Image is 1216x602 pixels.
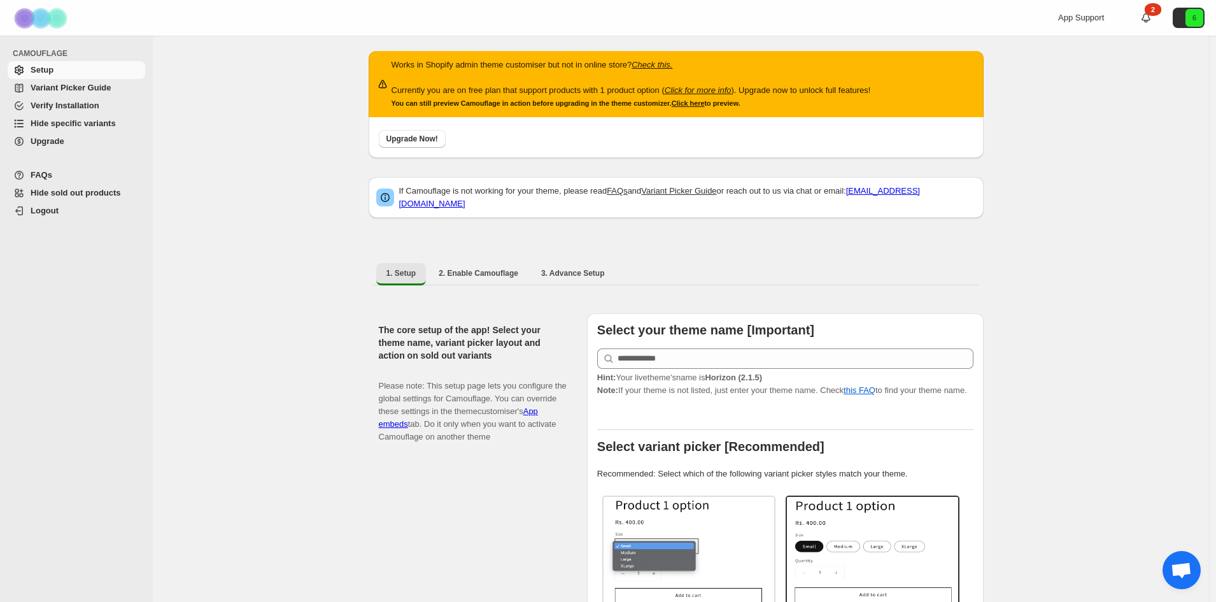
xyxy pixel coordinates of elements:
span: Variant Picker Guide [31,83,111,92]
text: 6 [1192,14,1196,22]
a: Click for more info [665,85,732,95]
span: FAQs [31,170,52,180]
a: Variant Picker Guide [8,79,145,97]
span: Hide sold out products [31,188,121,197]
span: 1. Setup [386,268,416,278]
p: Currently you are on free plan that support products with 1 product option ( ). Upgrade now to un... [392,84,871,97]
img: Camouflage [10,1,74,36]
a: Upgrade [8,133,145,150]
button: Avatar with initials 6 [1173,8,1205,28]
span: Hide specific variants [31,118,116,128]
a: FAQs [607,186,628,196]
span: Logout [31,206,59,215]
p: Recommended: Select which of the following variant picker styles match your theme. [597,468,973,480]
a: Verify Installation [8,97,145,115]
a: 2 [1140,11,1152,24]
p: Please note: This setup page lets you configure the global settings for Camouflage. You can overr... [379,367,567,443]
div: Open chat [1163,551,1201,589]
b: Select your theme name [Important] [597,323,814,337]
span: Upgrade [31,136,64,146]
a: FAQs [8,166,145,184]
a: Setup [8,61,145,79]
h2: The core setup of the app! Select your theme name, variant picker layout and action on sold out v... [379,324,567,362]
a: Check this. [632,60,672,69]
span: Your live theme's name is [597,373,762,382]
a: Click here [672,99,705,107]
span: 3. Advance Setup [541,268,605,278]
a: Hide sold out products [8,184,145,202]
a: Logout [8,202,145,220]
small: You can still preview Camouflage in action before upgrading in the theme customizer. to preview. [392,99,740,107]
a: Hide specific variants [8,115,145,133]
span: 2. Enable Camouflage [439,268,518,278]
button: Upgrade Now! [379,130,446,148]
span: Upgrade Now! [386,134,438,144]
a: Variant Picker Guide [641,186,716,196]
span: Verify Installation [31,101,99,110]
p: Works in Shopify admin theme customiser but not in online store? [392,59,871,71]
span: App Support [1058,13,1104,22]
p: If your theme is not listed, just enter your theme name. Check to find your theme name. [597,371,973,397]
b: Select variant picker [Recommended] [597,440,824,454]
p: If Camouflage is not working for your theme, please read and or reach out to us via chat or email: [399,185,976,210]
span: CAMOUFLAGE [13,48,146,59]
strong: Note: [597,385,618,395]
div: 2 [1145,3,1161,16]
a: this FAQ [844,385,875,395]
span: Avatar with initials 6 [1185,9,1203,27]
span: Setup [31,65,53,75]
strong: Hint: [597,373,616,382]
strong: Horizon (2.1.5) [705,373,762,382]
